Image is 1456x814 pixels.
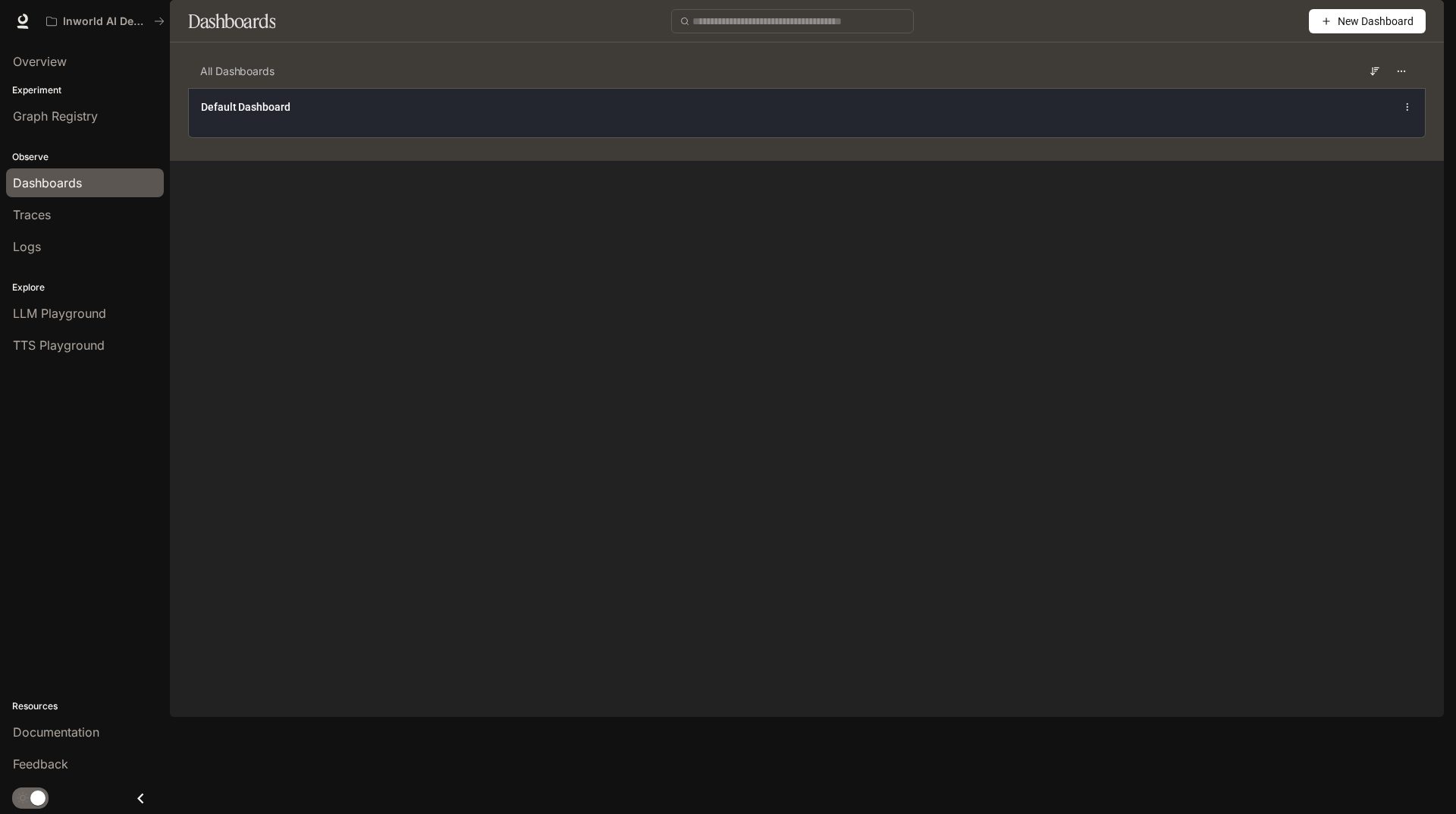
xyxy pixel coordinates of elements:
p: Inworld AI Demos [63,15,148,28]
button: All workspaces [39,6,171,36]
span: New Dashboard [1338,13,1414,30]
span: All Dashboards [200,64,275,79]
a: Default Dashboard [201,99,290,115]
h1: Dashboards [188,6,275,36]
button: New Dashboard [1309,9,1426,33]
